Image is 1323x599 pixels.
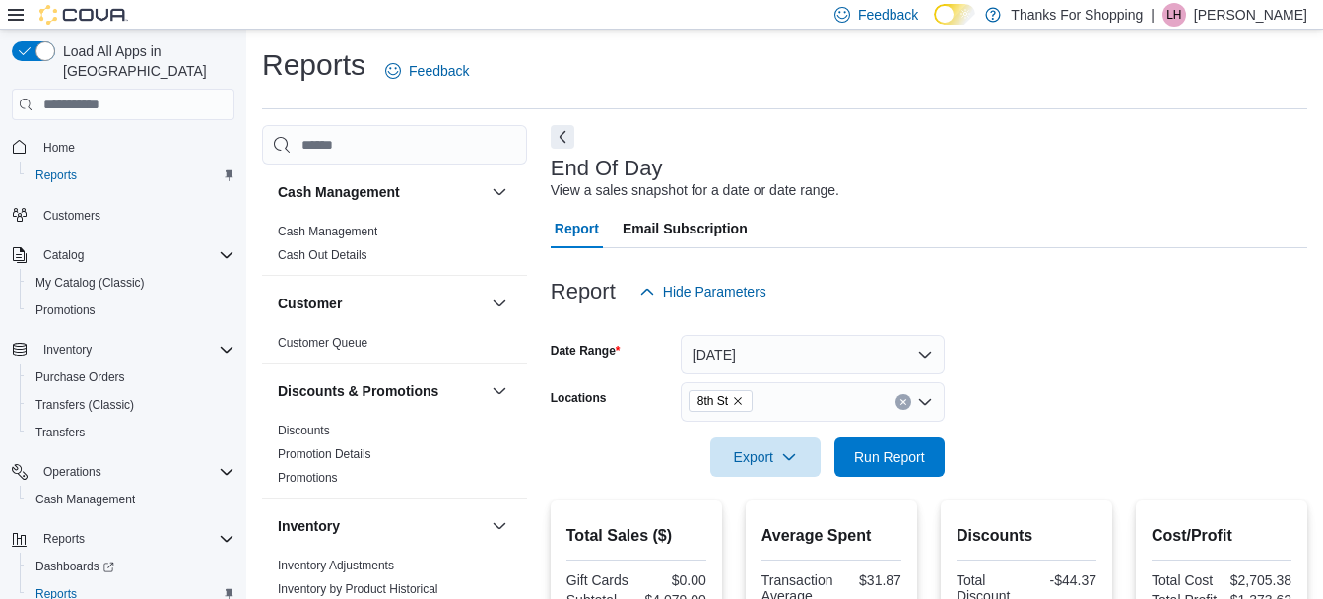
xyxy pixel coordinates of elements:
[28,555,122,578] a: Dashboards
[43,247,84,263] span: Catalog
[278,247,367,263] span: Cash Out Details
[28,488,143,511] a: Cash Management
[4,201,242,230] button: Customers
[28,421,93,444] a: Transfers
[710,437,821,477] button: Export
[28,299,103,322] a: Promotions
[1225,572,1291,588] div: $2,705.38
[28,393,142,417] a: Transfers (Classic)
[28,164,85,187] a: Reports
[28,366,234,389] span: Purchase Orders
[1152,572,1218,588] div: Total Cost
[35,167,77,183] span: Reports
[722,437,809,477] span: Export
[1194,3,1307,27] p: [PERSON_NAME]
[28,164,234,187] span: Reports
[761,524,901,548] h2: Average Spent
[1166,3,1181,27] span: LH
[278,559,394,572] a: Inventory Adjustments
[623,209,748,248] span: Email Subscription
[278,224,377,239] span: Cash Management
[262,419,527,498] div: Discounts & Promotions
[278,446,371,462] span: Promotion Details
[20,364,242,391] button: Purchase Orders
[551,125,574,149] button: Next
[1011,3,1143,27] p: Thanks For Shopping
[28,299,234,322] span: Promotions
[35,243,92,267] button: Catalog
[35,203,234,228] span: Customers
[409,61,469,81] span: Feedback
[278,516,484,536] button: Inventory
[377,51,477,91] a: Feedback
[840,572,900,588] div: $31.87
[488,180,511,204] button: Cash Management
[488,292,511,315] button: Customer
[689,390,753,412] span: 8th St
[278,381,484,401] button: Discounts & Promotions
[262,220,527,275] div: Cash Management
[39,5,128,25] img: Cova
[35,460,234,484] span: Operations
[1152,524,1291,548] h2: Cost/Profit
[278,447,371,461] a: Promotion Details
[681,335,945,374] button: [DATE]
[43,342,92,358] span: Inventory
[35,134,234,159] span: Home
[934,4,975,25] input: Dark Mode
[566,572,632,588] div: Gift Cards
[631,272,774,311] button: Hide Parameters
[20,391,242,419] button: Transfers (Classic)
[43,464,101,480] span: Operations
[278,294,484,313] button: Customer
[262,331,527,363] div: Customer
[858,5,918,25] span: Feedback
[278,516,340,536] h3: Inventory
[1030,572,1096,588] div: -$44.37
[566,524,706,548] h2: Total Sales ($)
[43,208,100,224] span: Customers
[278,423,330,438] span: Discounts
[551,390,607,406] label: Locations
[663,282,766,301] span: Hide Parameters
[20,486,242,513] button: Cash Management
[262,45,365,85] h1: Reports
[917,394,933,410] button: Open list of options
[4,458,242,486] button: Operations
[278,558,394,573] span: Inventory Adjustments
[551,180,839,201] div: View a sales snapshot for a date or date range.
[934,25,935,26] span: Dark Mode
[20,553,242,580] a: Dashboards
[35,338,234,362] span: Inventory
[35,527,93,551] button: Reports
[35,136,83,160] a: Home
[278,471,338,485] a: Promotions
[35,460,109,484] button: Operations
[278,335,367,351] span: Customer Queue
[278,182,484,202] button: Cash Management
[957,524,1096,548] h2: Discounts
[278,582,438,596] a: Inventory by Product Historical
[43,531,85,547] span: Reports
[555,209,599,248] span: Report
[20,297,242,324] button: Promotions
[28,393,234,417] span: Transfers (Classic)
[278,294,342,313] h3: Customer
[35,302,96,318] span: Promotions
[55,41,234,81] span: Load All Apps in [GEOGRAPHIC_DATA]
[488,514,511,538] button: Inventory
[28,488,234,511] span: Cash Management
[278,381,438,401] h3: Discounts & Promotions
[895,394,911,410] button: Clear input
[551,157,663,180] h3: End Of Day
[28,555,234,578] span: Dashboards
[28,366,133,389] a: Purchase Orders
[20,269,242,297] button: My Catalog (Classic)
[551,343,621,359] label: Date Range
[28,271,153,295] a: My Catalog (Classic)
[20,162,242,189] button: Reports
[278,336,367,350] a: Customer Queue
[278,581,438,597] span: Inventory by Product Historical
[28,271,234,295] span: My Catalog (Classic)
[35,204,108,228] a: Customers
